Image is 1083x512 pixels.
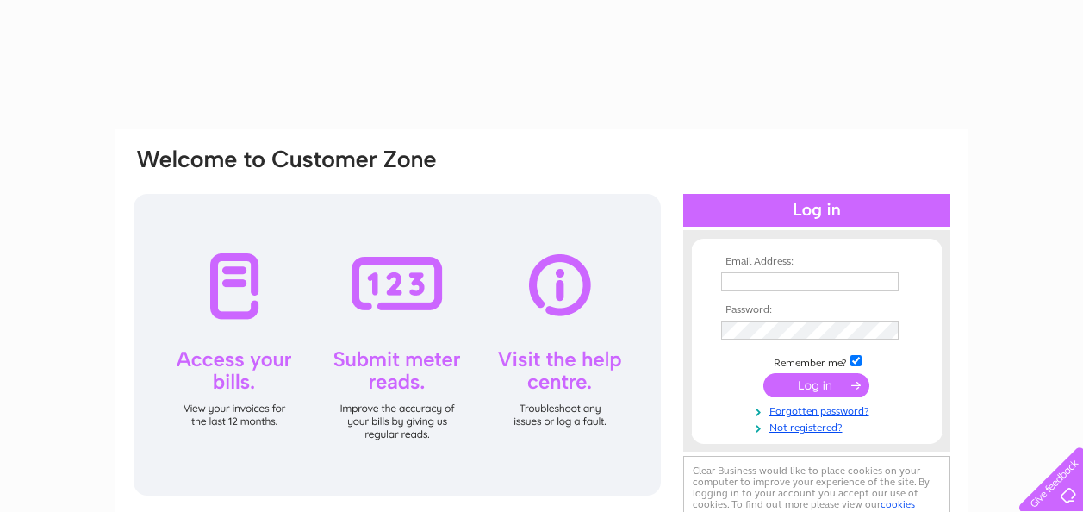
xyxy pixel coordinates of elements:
[717,304,917,316] th: Password:
[763,373,869,397] input: Submit
[721,418,917,434] a: Not registered?
[717,353,917,370] td: Remember me?
[721,402,917,418] a: Forgotten password?
[717,256,917,268] th: Email Address:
